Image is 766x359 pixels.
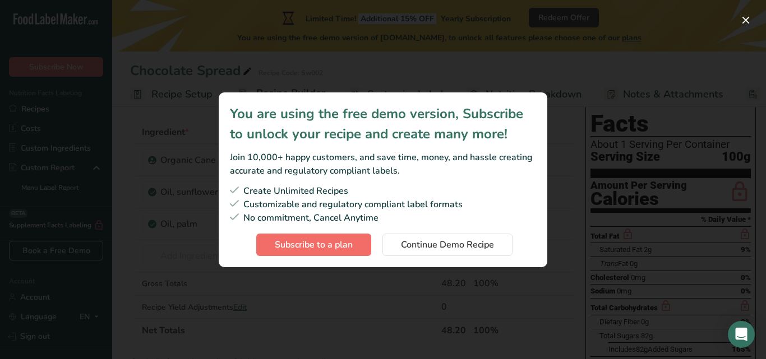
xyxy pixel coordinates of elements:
div: Create Unlimited Recipes [230,184,536,198]
div: You are using the free demo version, Subscribe to unlock your recipe and create many more! [230,104,536,144]
div: Open Intercom Messenger [728,321,755,348]
button: Continue Demo Recipe [382,234,513,256]
span: Subscribe to a plan [275,238,353,251]
div: No commitment, Cancel Anytime [230,211,536,225]
button: Subscribe to a plan [256,234,371,256]
div: Customizable and regulatory compliant label formats [230,198,536,211]
div: Join 10,000+ happy customers, and save time, money, and hassle creating accurate and regulatory c... [230,151,536,178]
span: Continue Demo Recipe [401,238,494,251]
